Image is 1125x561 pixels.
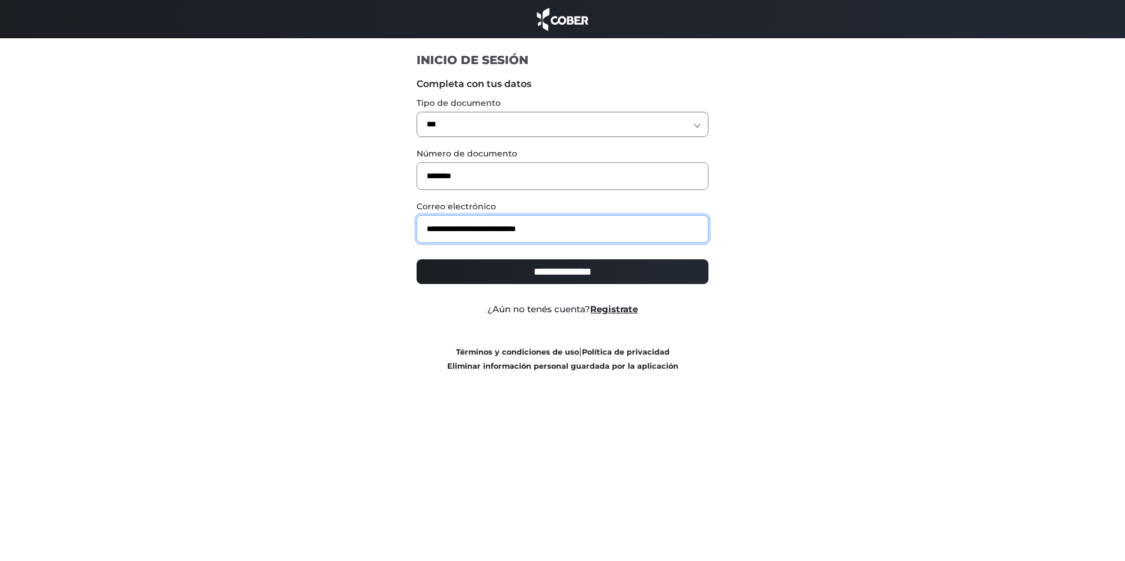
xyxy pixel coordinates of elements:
div: ¿Aún no tenés cuenta? [408,303,718,316]
img: cober_marca.png [534,6,591,32]
label: Correo electrónico [417,201,709,213]
div: | [408,345,718,373]
h1: INICIO DE SESIÓN [417,52,709,68]
label: Número de documento [417,148,709,160]
label: Completa con tus datos [417,77,709,91]
a: Política de privacidad [582,348,670,356]
a: Eliminar información personal guardada por la aplicación [447,362,678,370]
label: Tipo de documento [417,97,709,109]
a: Registrate [590,303,638,315]
a: Términos y condiciones de uso [456,348,579,356]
